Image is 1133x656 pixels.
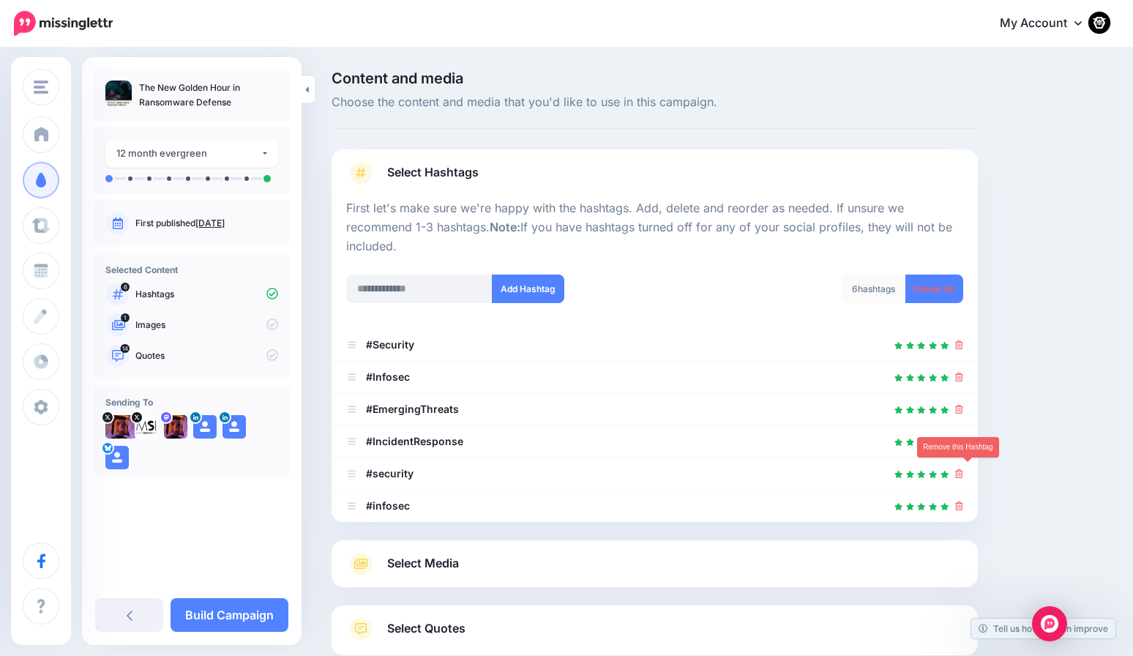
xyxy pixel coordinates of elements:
[105,415,137,439] img: BHFunHouse-19603.jpg
[985,6,1111,42] a: My Account
[346,161,963,199] a: Select Hashtags
[490,220,520,234] b: Note:
[366,403,459,415] b: #EmergingThreats
[105,446,129,469] img: user_default_image.png
[971,619,1115,638] a: Tell us how we can improve
[346,199,963,256] p: First let's make sure we're happy with the hashtags. Add, delete and reorder as needed. If unsure...
[387,553,459,573] span: Select Media
[121,313,130,322] span: 1
[387,163,479,182] span: Select Hashtags
[366,370,410,383] b: #Infosec
[841,275,906,303] div: hashtags
[105,397,278,408] h4: Sending To
[135,318,278,332] p: Images
[346,552,963,575] a: Select Media
[346,199,963,522] div: Select Hashtags
[105,81,132,107] img: b12f6914fcccf7451f0b379441d41e5f_thumb.jpg
[346,617,963,655] a: Select Quotes
[135,415,158,439] img: MSITwitterava-19631.jpg
[387,619,465,638] span: Select Quotes
[905,275,963,303] a: Delete All
[1032,606,1067,641] div: Open Intercom Messenger
[332,93,978,112] span: Choose the content and media that you'd like to use in this campaign.
[366,338,414,351] b: #Security
[121,283,130,291] span: 6
[14,11,113,36] img: Missinglettr
[116,145,261,162] div: 12 month evergreen
[193,415,217,439] img: user_default_image.png
[852,283,858,294] span: 6
[332,71,978,86] span: Content and media
[366,499,410,512] b: #infosec
[34,81,48,94] img: menu.png
[135,288,278,301] p: Hashtags
[492,275,564,303] button: Add Hashtag
[105,264,278,275] h4: Selected Content
[139,81,278,110] p: The New Golden Hour in Ransomware Defense
[105,139,278,168] button: 12 month evergreen
[223,415,246,439] img: user_default_image.png
[366,435,463,447] b: #IncidentResponse
[135,217,278,230] p: First published
[121,344,130,353] span: 14
[164,415,187,439] img: 83642e166c72f455-88614.jpg
[195,217,225,228] a: [DATE]
[135,349,278,362] p: Quotes
[366,467,414,480] b: #security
